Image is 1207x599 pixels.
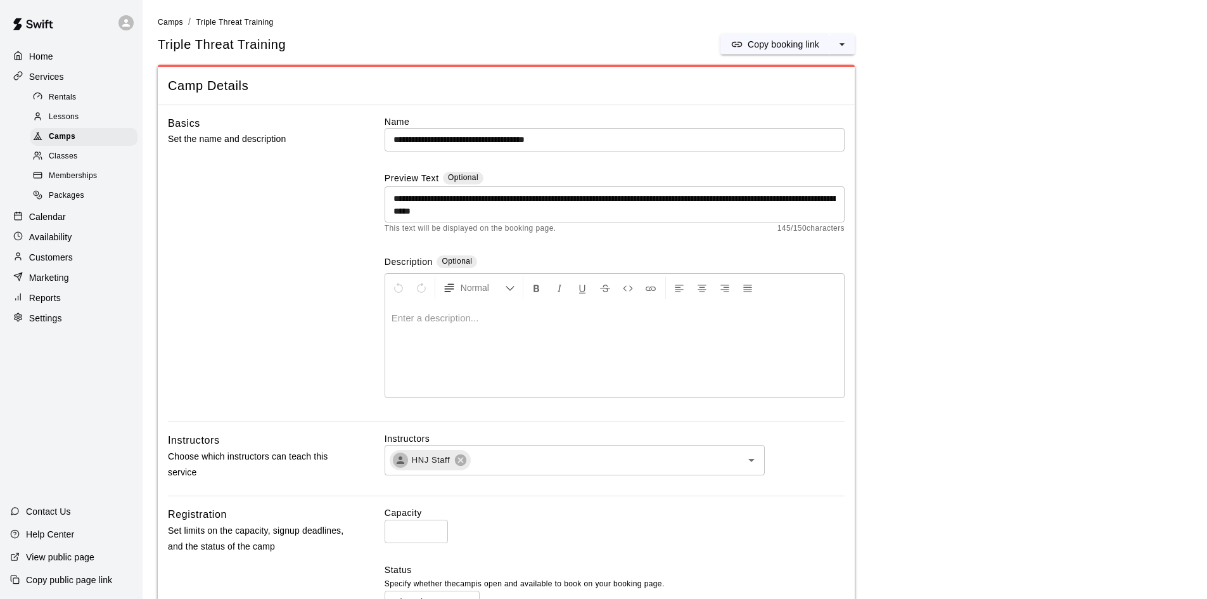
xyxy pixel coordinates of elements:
[26,505,71,518] p: Contact Us
[720,34,855,55] div: split button
[168,131,344,147] p: Set the name and description
[393,453,408,468] div: HNJ Staff
[30,167,143,186] a: Memberships
[10,67,132,86] a: Services
[49,91,77,104] span: Rentals
[385,222,556,235] span: This text will be displayed on the booking page.
[10,288,132,307] a: Reports
[168,506,227,523] h6: Registration
[737,276,758,299] button: Justify Align
[30,148,137,165] div: Classes
[29,50,53,63] p: Home
[30,87,143,107] a: Rentals
[168,115,200,132] h6: Basics
[438,276,520,299] button: Formatting Options
[829,34,855,55] button: select merge strategy
[10,268,132,287] a: Marketing
[617,276,639,299] button: Insert Code
[158,36,286,53] h5: Triple Threat Training
[720,34,829,55] button: Copy booking link
[30,186,143,206] a: Packages
[26,551,94,564] p: View public page
[10,309,132,328] a: Settings
[385,432,845,445] label: Instructors
[442,257,472,266] span: Optional
[49,190,84,202] span: Packages
[30,128,137,146] div: Camps
[30,108,137,126] div: Lessons
[188,15,191,29] li: /
[461,281,505,294] span: Normal
[572,276,593,299] button: Format Underline
[668,276,690,299] button: Left Align
[404,454,457,467] span: HNJ Staff
[49,150,77,163] span: Classes
[10,228,132,247] a: Availability
[30,167,137,185] div: Memberships
[49,111,79,124] span: Lessons
[29,251,73,264] p: Customers
[168,449,344,480] p: Choose which instructors can teach this service
[10,248,132,267] a: Customers
[390,450,471,470] div: HNJ Staff
[385,564,845,576] label: Status
[777,222,845,235] span: 145 / 150 characters
[388,276,409,299] button: Undo
[691,276,713,299] button: Center Align
[158,15,1192,29] nav: breadcrumb
[714,276,736,299] button: Right Align
[196,18,273,27] span: Triple Threat Training
[29,312,62,325] p: Settings
[29,210,66,223] p: Calendar
[158,18,183,27] span: Camps
[49,170,97,183] span: Memberships
[26,528,74,541] p: Help Center
[29,271,69,284] p: Marketing
[385,255,433,270] label: Description
[29,70,64,83] p: Services
[748,38,819,51] p: Copy booking link
[526,276,547,299] button: Format Bold
[30,147,143,167] a: Classes
[168,432,220,449] h6: Instructors
[549,276,570,299] button: Format Italics
[640,276,661,299] button: Insert Link
[158,16,183,27] a: Camps
[29,231,72,243] p: Availability
[29,292,61,304] p: Reports
[385,506,845,519] label: Capacity
[30,89,137,106] div: Rentals
[168,523,344,555] p: Set limits on the capacity, signup deadlines, and the status of the camp
[411,276,432,299] button: Redo
[30,107,143,127] a: Lessons
[10,47,132,66] a: Home
[594,276,616,299] button: Format Strikethrough
[49,131,75,143] span: Camps
[10,207,132,226] a: Calendar
[30,127,143,147] a: Camps
[385,172,439,186] label: Preview Text
[385,115,845,128] label: Name
[385,578,845,591] p: Specify whether the camp is open and available to book on your booking page.
[448,173,478,182] span: Optional
[743,451,760,469] button: Open
[168,77,845,94] span: Camp Details
[30,187,137,205] div: Packages
[26,574,112,586] p: Copy public page link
